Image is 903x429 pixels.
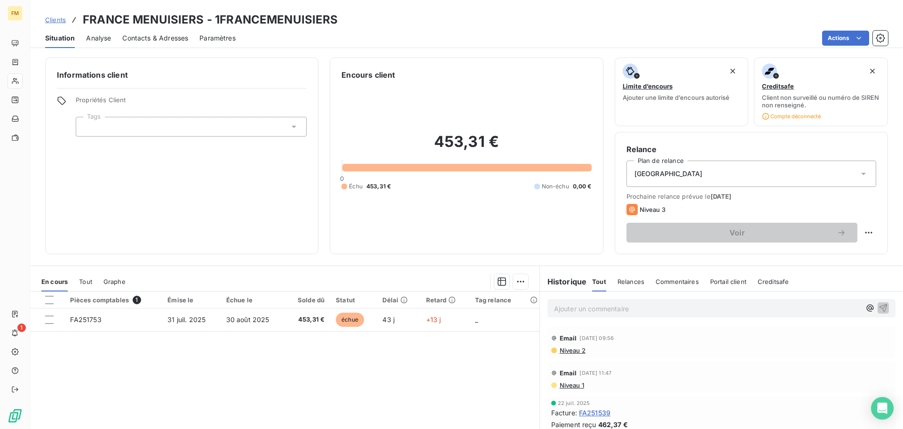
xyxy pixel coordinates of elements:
[711,193,732,200] span: [DATE]
[475,316,478,324] span: _
[558,400,590,406] span: 22 juil. 2025
[57,69,307,81] h6: Informations client
[382,316,395,324] span: 43 j
[291,315,325,324] span: 453,31 €
[340,175,344,182] span: 0
[122,33,188,43] span: Contacts & Adresses
[623,94,729,101] span: Ajouter une limite d’encours autorisé
[70,296,156,304] div: Pièces comptables
[8,6,23,21] div: FM
[475,296,534,304] div: Tag relance
[560,369,577,377] span: Email
[762,82,794,90] span: Creditsafe
[626,223,857,243] button: Voir
[551,408,577,418] span: Facture :
[579,408,610,418] span: FA251539
[103,278,126,285] span: Graphe
[167,316,206,324] span: 31 juil. 2025
[626,144,876,155] h6: Relance
[41,278,68,285] span: En cours
[623,82,673,90] span: Limite d’encours
[638,229,837,236] span: Voir
[559,381,584,389] span: Niveau 1
[618,278,644,285] span: Relances
[573,182,592,191] span: 0,00 €
[45,33,75,43] span: Situation
[592,278,606,285] span: Tout
[17,324,26,332] span: 1
[640,206,665,213] span: Niveau 3
[341,69,395,81] h6: Encours client
[133,296,141,304] span: 1
[349,182,363,191] span: Échu
[382,296,414,304] div: Délai
[426,316,441,324] span: +13 j
[542,182,569,191] span: Non-échu
[45,15,66,24] a: Clients
[8,408,23,423] img: Logo LeanPay
[76,96,307,109] span: Propriétés Client
[626,193,876,200] span: Prochaine relance prévue le
[560,334,577,342] span: Email
[341,132,591,161] h2: 453,31 €
[199,33,236,43] span: Paramètres
[615,57,749,126] button: Limite d’encoursAjouter une limite d’encours autorisé
[426,296,464,304] div: Retard
[83,11,338,28] h3: FRANCE MENUISIERS - 1FRANCEMENUISIERS
[754,57,888,126] button: CreditsafeClient non surveillé ou numéro de SIREN non renseigné.Compte déconnecté
[871,397,894,420] div: Open Intercom Messenger
[762,94,880,109] span: Client non surveillé ou numéro de SIREN non renseigné.
[84,122,91,131] input: Ajouter une valeur
[762,113,821,120] span: Compte déconnecté
[70,316,101,324] span: FA251753
[79,278,92,285] span: Tout
[45,16,66,24] span: Clients
[86,33,111,43] span: Analyse
[167,296,214,304] div: Émise le
[656,278,699,285] span: Commentaires
[579,335,614,341] span: [DATE] 09:56
[226,296,279,304] div: Échue le
[710,278,746,285] span: Portail client
[366,182,391,191] span: 453,31 €
[226,316,269,324] span: 30 août 2025
[291,296,325,304] div: Solde dû
[758,278,789,285] span: Creditsafe
[540,276,587,287] h6: Historique
[336,296,371,304] div: Statut
[559,347,586,354] span: Niveau 2
[336,313,364,327] span: échue
[579,370,611,376] span: [DATE] 11:47
[634,169,703,178] span: [GEOGRAPHIC_DATA]
[822,31,869,46] button: Actions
